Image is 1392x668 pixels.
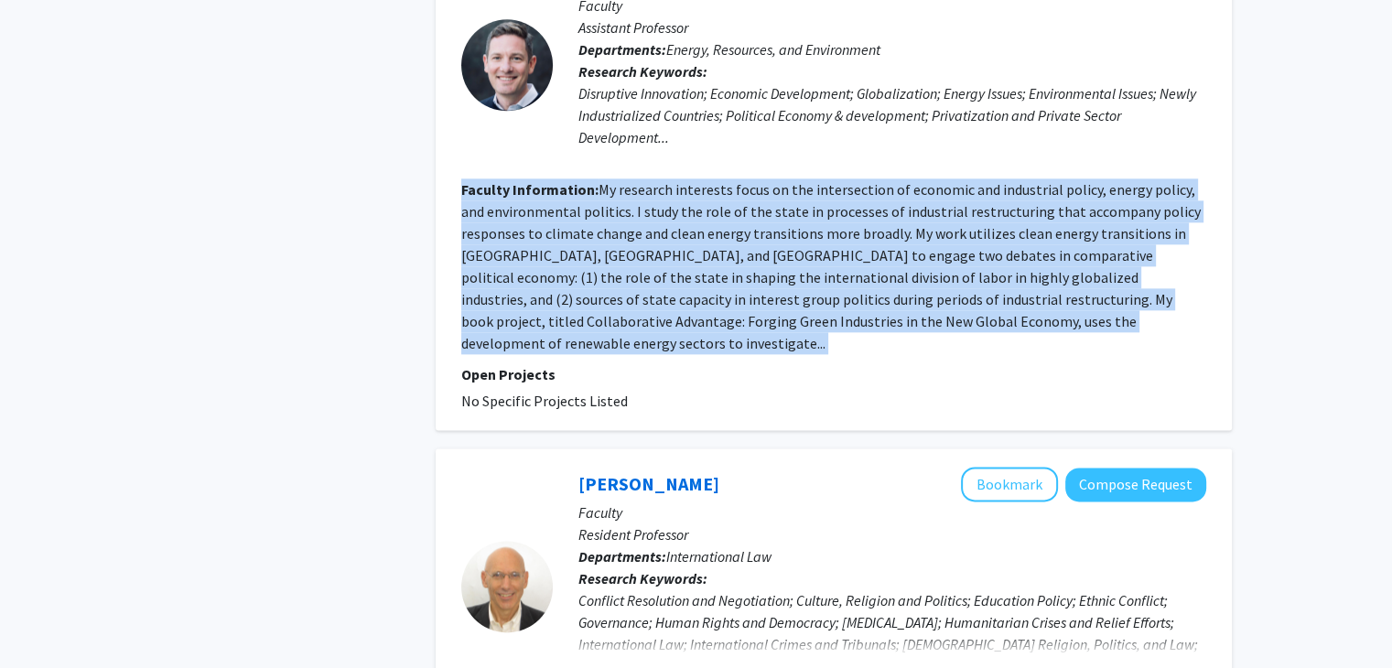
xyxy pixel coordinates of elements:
[578,62,707,81] b: Research Keywords:
[1065,468,1206,501] button: Compose Request to Thomas Simon
[578,472,719,495] a: [PERSON_NAME]
[578,40,666,59] b: Departments:
[461,180,1201,352] fg-read-more: My research interests focus on the intersection of economic and industrial policy, energy policy,...
[666,547,772,566] span: International Law
[578,569,707,587] b: Research Keywords:
[578,16,1206,38] p: Assistant Professor
[961,467,1058,501] button: Add Thomas Simon to Bookmarks
[14,586,78,654] iframe: Chat
[578,523,1206,545] p: Resident Professor
[578,547,666,566] b: Departments:
[461,363,1206,385] p: Open Projects
[578,82,1206,148] div: Disruptive Innovation; Economic Development; Globalization; Energy Issues; Environmental Issues; ...
[578,501,1206,523] p: Faculty
[461,392,628,410] span: No Specific Projects Listed
[666,40,880,59] span: Energy, Resources, and Environment
[461,180,599,199] b: Faculty Information:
